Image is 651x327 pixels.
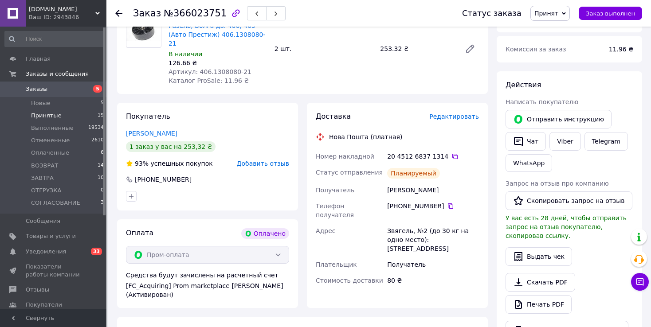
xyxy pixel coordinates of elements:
[135,160,149,167] span: 93%
[31,124,74,132] span: Выполненные
[506,191,632,210] button: Скопировать запрос на отзыв
[385,182,481,198] div: [PERSON_NAME]
[126,141,216,152] div: 1 заказ у вас на 253,32 ₴
[29,5,95,13] span: Vsena.com.ua
[31,187,61,195] span: ОТГРУЗКА
[26,301,62,309] span: Покупатели
[26,85,47,93] span: Заказы
[101,99,104,107] span: 5
[534,10,558,17] span: Принят
[164,8,227,19] span: №366023751
[387,168,440,179] div: Планируемый
[31,99,51,107] span: Новые
[316,227,335,234] span: Адрес
[506,180,609,187] span: Запрос на отзыв про компанию
[506,98,578,105] span: Написать покупателю
[29,13,106,21] div: Ваш ID: 2943846
[169,68,251,75] span: Артикул: 406.1308080-21
[101,187,104,195] span: 0
[429,113,479,120] span: Редактировать
[237,160,289,167] span: Добавить отзыв
[126,112,170,121] span: Покупатель
[98,174,104,182] span: 10
[31,149,69,157] span: Оплаченные
[241,228,289,239] div: Оплачено
[506,273,575,292] a: Скачать PDF
[169,51,202,58] span: В наличии
[98,162,104,170] span: 14
[506,247,572,266] button: Выдать чек
[101,149,104,157] span: 6
[387,202,479,210] div: [PHONE_NUMBER]
[462,9,522,18] div: Статус заказа
[387,152,479,161] div: 20 4512 6837 1314
[169,58,267,67] div: 126.66 ₴
[376,43,458,55] div: 253.32 ₴
[506,154,552,172] a: WhatsApp
[609,46,633,53] span: 11.96 ₴
[271,43,377,55] div: 2 шт.
[316,169,383,176] span: Статус отправления
[134,175,192,184] div: [PHONE_NUMBER]
[31,136,70,144] span: Отмененные
[31,174,54,182] span: ЗАВТРА
[327,132,404,141] div: Нова Пошта (платная)
[385,257,481,272] div: Получатель
[26,55,51,63] span: Главная
[88,124,104,132] span: 19534
[26,232,76,240] span: Товары и услуги
[385,223,481,257] div: Звягель, №2 (до 30 кг на одно место): [STREET_ADDRESS]
[133,8,161,19] span: Заказ
[126,159,213,168] div: успешных покупок
[126,271,289,299] div: Средства будут зачислены на расчетный счет
[385,272,481,288] div: 80 ₴
[126,130,177,137] a: [PERSON_NAME]
[579,7,642,20] button: Заказ выполнен
[316,261,357,268] span: Плательщик
[316,187,354,194] span: Получатель
[461,40,479,58] a: Редактировать
[26,248,66,256] span: Уведомления
[584,132,628,151] a: Telegram
[26,217,60,225] span: Сообщения
[26,286,49,294] span: Отзывы
[316,153,374,160] span: Номер накладной
[586,10,635,17] span: Заказ выполнен
[115,9,122,18] div: Вернуться назад
[631,273,649,291] button: Чат с покупателем
[31,199,80,207] span: СОГЛАСОВАНИЕ
[126,19,161,41] img: Ролик натяжной ремня Газель, Волга дв. 406, 405 (Авто Престиж) 406.1308080-21
[316,202,354,218] span: Телефон получателя
[26,263,82,279] span: Показатели работы компании
[31,112,62,120] span: Принятые
[91,136,104,144] span: 2610
[316,277,383,284] span: Стоимость доставки
[506,132,546,151] button: Чат
[506,81,541,89] span: Действия
[93,85,102,93] span: 5
[506,110,612,128] button: Отправить инструкцию
[549,132,580,151] a: Viber
[126,229,153,237] span: Оплата
[169,13,266,47] a: Ролик натяжной ремня Газель, Волга дв. 406, 405 (Авто Престиж) 406.1308080-21
[169,77,249,84] span: Каталог ProSale: 11.96 ₴
[126,281,289,299] div: [FC_Acquiring] Prom marketplace [PERSON_NAME] (Активирован)
[4,31,105,47] input: Поиск
[91,248,102,255] span: 33
[506,46,566,53] span: Комиссия за заказ
[506,214,627,239] span: У вас есть 28 дней, чтобы отправить запрос на отзыв покупателю, скопировав ссылку.
[26,70,89,78] span: Заказы и сообщения
[31,162,58,170] span: ВОЗВРАТ
[316,112,351,121] span: Доставка
[101,199,104,207] span: 3
[506,295,572,314] a: Печать PDF
[98,112,104,120] span: 19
